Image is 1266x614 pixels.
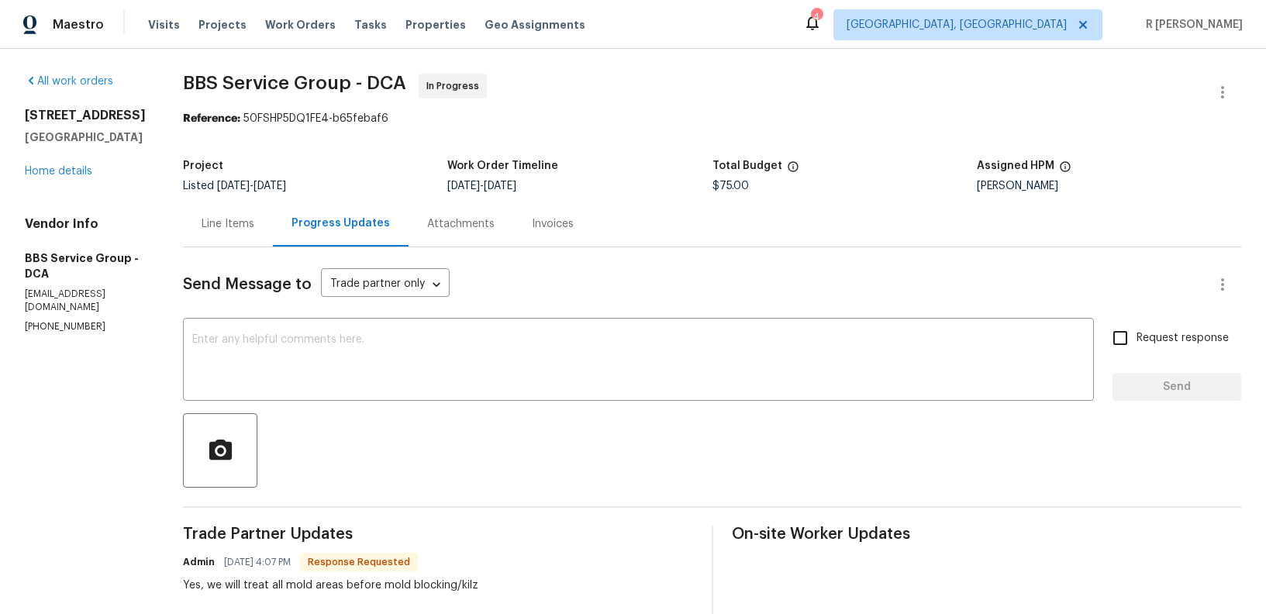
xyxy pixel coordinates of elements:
span: [DATE] [254,181,286,191]
h6: Admin [183,554,215,570]
span: Work Orders [265,17,336,33]
a: Home details [25,166,92,177]
span: Request response [1137,330,1229,347]
span: Projects [198,17,247,33]
span: Geo Assignments [485,17,585,33]
span: Listed [183,181,286,191]
div: Attachments [427,216,495,232]
span: [DATE] [447,181,480,191]
div: [PERSON_NAME] [977,181,1241,191]
h4: Vendor Info [25,216,146,232]
span: [DATE] [484,181,516,191]
span: [DATE] 4:07 PM [224,554,291,570]
b: Reference: [183,113,240,124]
span: Tasks [354,19,387,30]
h2: [STREET_ADDRESS] [25,108,146,123]
span: The hpm assigned to this work order. [1059,160,1071,181]
span: Visits [148,17,180,33]
span: Response Requested [302,554,416,570]
span: [GEOGRAPHIC_DATA], [GEOGRAPHIC_DATA] [847,17,1067,33]
div: 50FSHP5DQ1FE4-b65febaf6 [183,111,1241,126]
span: In Progress [426,78,485,94]
span: Trade Partner Updates [183,526,693,542]
span: $75.00 [712,181,749,191]
span: Maestro [53,17,104,33]
a: All work orders [25,76,113,87]
p: [EMAIL_ADDRESS][DOMAIN_NAME] [25,288,146,314]
h5: Assigned HPM [977,160,1054,171]
span: BBS Service Group - DCA [183,74,406,92]
h5: Work Order Timeline [447,160,558,171]
div: Trade partner only [321,272,450,298]
h5: [GEOGRAPHIC_DATA] [25,129,146,145]
span: Send Message to [183,277,312,292]
div: 4 [811,9,822,25]
span: - [217,181,286,191]
span: - [447,181,516,191]
div: Line Items [202,216,254,232]
h5: Total Budget [712,160,782,171]
div: Invoices [532,216,574,232]
p: [PHONE_NUMBER] [25,320,146,333]
span: R [PERSON_NAME] [1140,17,1243,33]
span: On-site Worker Updates [732,526,1242,542]
span: Properties [405,17,466,33]
div: Progress Updates [291,216,390,231]
h5: BBS Service Group - DCA [25,250,146,281]
span: [DATE] [217,181,250,191]
span: The total cost of line items that have been proposed by Opendoor. This sum includes line items th... [787,160,799,181]
div: Yes, we will treat all mold areas before mold blocking/kilz [183,578,478,593]
h5: Project [183,160,223,171]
